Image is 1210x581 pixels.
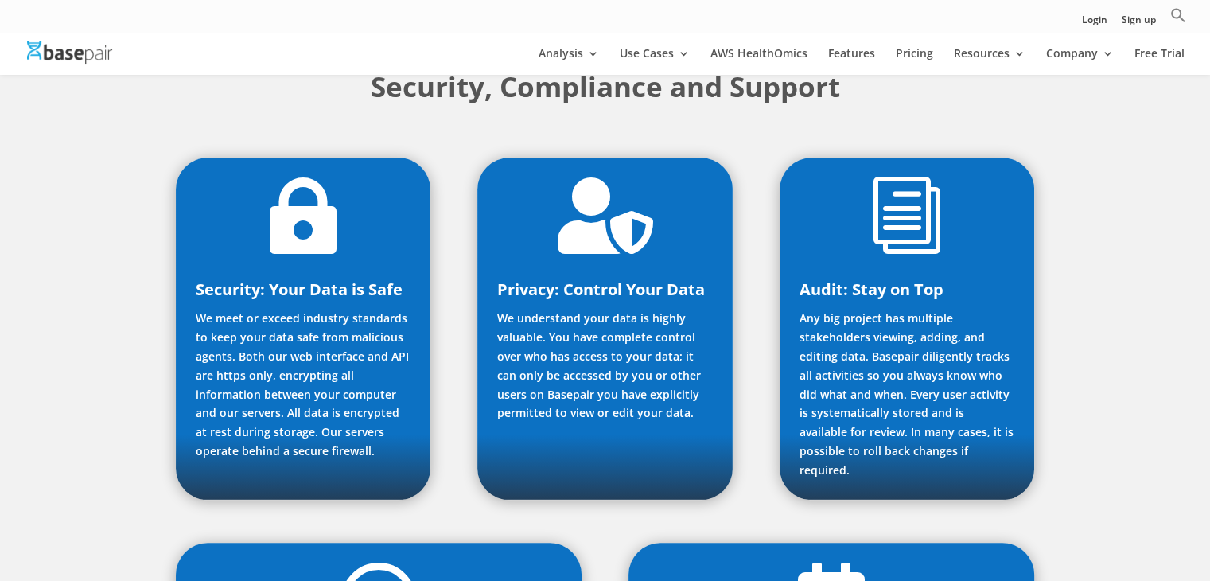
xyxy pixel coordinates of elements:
a: Search Icon Link [1170,7,1186,32]
span: Audit: Stay on Top [800,279,943,300]
span:  [265,177,341,254]
a: Pricing [896,48,933,75]
p: Any big project has multiple stakeholders viewing, adding, and editing data. Basepair diligently ... [800,309,1014,479]
a: Company [1046,48,1114,75]
a: Login [1082,15,1107,32]
span: Security: Your Data is Safe [196,279,403,300]
a: Sign up [1122,15,1156,32]
a: Resources [954,48,1025,75]
a: Use Cases [620,48,690,75]
a: AWS HealthOmics [710,48,807,75]
a: Free Trial [1134,48,1185,75]
strong: Security, Compliance and Support [371,68,840,105]
span:  [557,177,652,254]
a: Analysis [539,48,599,75]
iframe: Drift Widget Chat Controller [1130,501,1191,562]
img: Basepair [27,41,112,64]
a: Features [828,48,875,75]
p: We meet or exceed industry standards to keep your data safe from malicious agents. Both our web i... [196,309,410,460]
span: Privacy: Control Your Data [497,279,705,300]
p: We understand your data is highly valuable. You have complete control over who has access to your... [497,309,712,423]
svg: Search [1170,7,1186,23]
span: i [869,177,945,254]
